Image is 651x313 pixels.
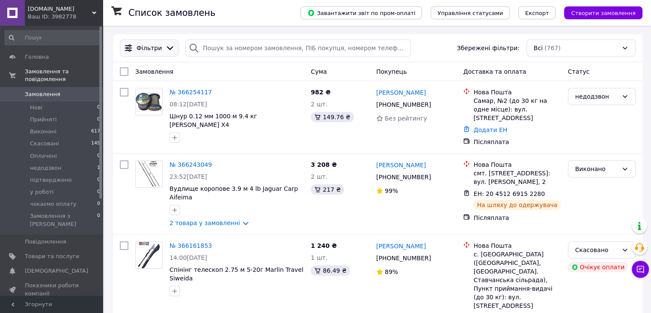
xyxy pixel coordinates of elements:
[473,250,561,310] div: с. [GEOGRAPHIC_DATA] ([GEOGRAPHIC_DATA], [GEOGRAPHIC_DATA]. Ставчанська сільрада), Пункт прийманн...
[25,253,79,260] span: Товари та послуги
[30,116,56,123] span: Прийняті
[473,96,561,122] div: Самар, №2 (до 30 кг на одне місце): вул. [STREET_ADDRESS]
[30,152,57,160] span: Оплачені
[136,88,162,115] img: Фото товару
[473,88,561,96] div: Нова Пошта
[376,255,431,262] span: [PHONE_NUMBER]
[97,188,100,196] span: 0
[311,112,354,122] div: 149.76 ₴
[376,174,431,181] span: [PHONE_NUMBER]
[376,68,407,75] span: Покупець
[135,68,173,75] span: Замовлення
[473,160,561,169] div: Нова Пошта
[311,68,327,75] span: Cума
[97,212,100,228] span: 0
[137,44,162,52] span: Фільтри
[311,242,337,249] span: 1 240 ₴
[135,160,163,188] a: Фото товару
[385,268,398,275] span: 89%
[473,190,545,197] span: ЕН: 20 4512 6915 2280
[564,6,642,19] button: Створити замовлення
[28,13,103,21] div: Ваш ID: 3982778
[568,68,590,75] span: Статус
[525,10,549,16] span: Експорт
[376,242,426,250] a: [PERSON_NAME]
[632,261,649,278] button: Чат з покупцем
[568,262,628,272] div: Очікує оплати
[97,116,100,123] span: 0
[138,161,160,187] img: Фото товару
[376,88,426,97] a: [PERSON_NAME]
[300,6,422,19] button: Завантажити звіт по пром-оплаті
[128,8,215,18] h1: Список замовлень
[311,161,337,168] span: 3 208 ₴
[556,9,642,16] a: Створити замовлення
[169,161,212,168] a: № 366243049
[307,9,415,17] span: Завантажити звіт по пром-оплаті
[311,184,344,195] div: 217 ₴
[311,265,350,276] div: 86.49 ₴
[431,6,510,19] button: Управління статусами
[169,254,207,261] span: 14:00[DATE]
[91,128,100,135] span: 617
[311,173,327,180] span: 2 шт.
[385,187,398,194] span: 99%
[473,214,561,222] div: Післяплата
[25,238,66,246] span: Повідомлення
[25,282,79,297] span: Показники роботи компанії
[30,140,59,147] span: Скасовані
[25,90,60,98] span: Замовлення
[30,104,42,111] span: Нові
[169,101,207,108] span: 08:12[DATE]
[25,53,49,61] span: Головна
[97,152,100,160] span: 0
[169,242,212,249] a: № 366161853
[376,101,431,108] span: [PHONE_NUMBER]
[311,101,327,108] span: 2 шт.
[169,220,240,226] a: 2 товара у замовленні
[473,169,561,186] div: смт. [STREET_ADDRESS]: вул. [PERSON_NAME], 2
[169,266,303,282] a: Спінінг телескоп 2.75 м 5-20г Marlin Travel Siweida
[25,68,103,83] span: Замовлення та повідомлення
[518,6,556,19] button: Експорт
[135,241,163,269] a: Фото товару
[30,164,61,172] span: недодзвон
[28,5,92,13] span: fatcarp.com.ua
[135,88,163,115] a: Фото товару
[575,164,618,174] div: Виконано
[30,188,54,196] span: у роботі
[575,92,618,101] div: недодзвон
[534,44,543,52] span: Всі
[311,254,327,261] span: 1 шт.
[311,89,330,96] span: 982 ₴
[473,241,561,250] div: Нова Пошта
[30,128,56,135] span: Виконані
[138,242,160,268] img: Фото товару
[30,200,77,208] span: чекаємо оплату
[571,10,636,16] span: Створити замовлення
[575,245,618,255] div: Скасовано
[91,140,100,147] span: 149
[473,138,561,146] div: Післяплата
[169,113,257,128] a: Шнур 0.12 мм 1000 м 9.4 кг [PERSON_NAME] X4
[4,30,101,45] input: Пошук
[544,45,561,51] span: (767)
[385,115,427,122] span: Без рейтингу
[473,126,507,133] a: Додати ЕН
[376,161,426,169] a: [PERSON_NAME]
[169,185,298,201] a: Вудлище коропове 3.9 м 4 lb Jaguar Carp Aifeima
[30,176,72,184] span: підтверджено
[30,212,97,228] span: Замовлення з [PERSON_NAME]
[463,68,526,75] span: Доставка та оплата
[97,164,100,172] span: 1
[97,200,100,208] span: 0
[97,176,100,184] span: 0
[437,10,503,16] span: Управління статусами
[169,173,207,180] span: 23:52[DATE]
[185,39,411,57] input: Пошук за номером замовлення, ПІБ покупця, номером телефону, Email, номером накладної
[25,267,88,275] span: [DEMOGRAPHIC_DATA]
[97,104,100,111] span: 0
